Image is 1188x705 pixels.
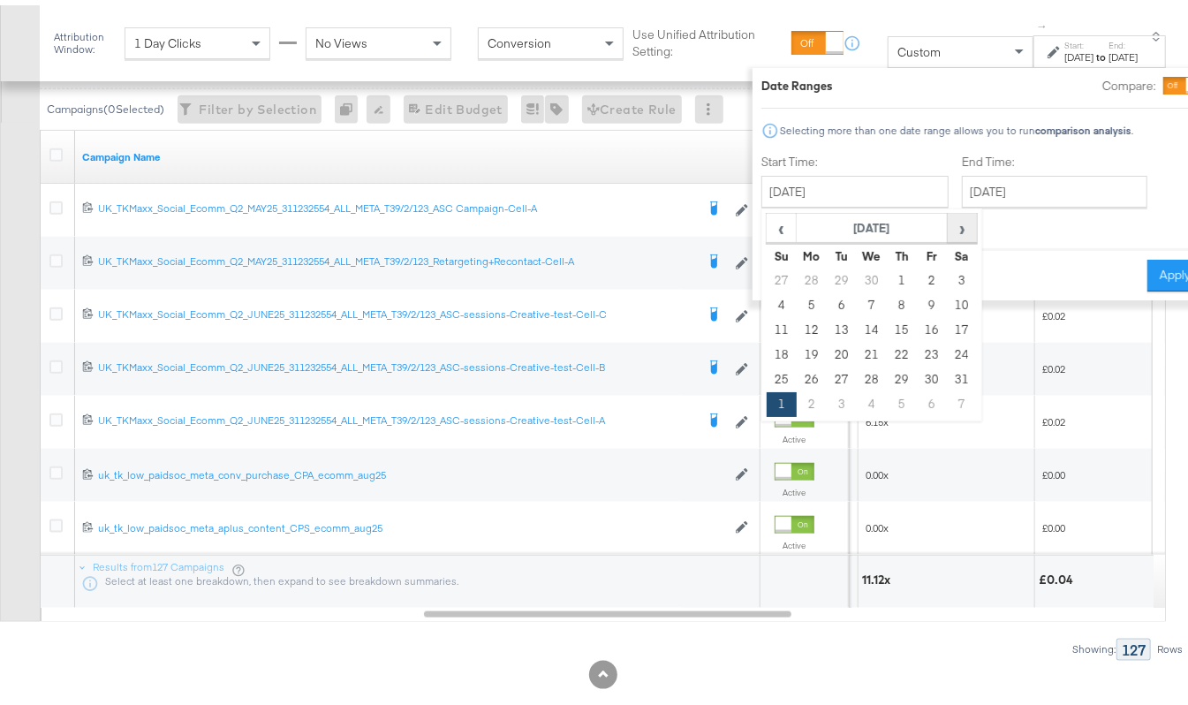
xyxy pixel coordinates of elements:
td: 27 [827,362,857,387]
div: Date Ranges [761,72,833,89]
div: £0.04 [1039,566,1078,583]
span: £0.02 [1042,357,1065,370]
th: We [857,239,887,263]
td: 20 [827,337,857,362]
td: 7 [857,288,887,313]
div: 127 [1116,633,1151,656]
th: Tu [827,239,857,263]
th: Sa [948,239,978,263]
span: 6.15x [866,410,889,423]
td: 25 [767,362,797,387]
span: Conversion [488,30,551,46]
td: 28 [857,362,887,387]
td: 15 [887,313,917,337]
td: 9 [917,288,947,313]
div: Campaigns ( 0 Selected) [47,96,164,112]
td: 12 [797,313,827,337]
span: 0.00x [866,463,889,476]
span: ↑ [1035,19,1052,25]
td: 11 [767,313,797,337]
td: 4 [857,387,887,412]
span: Custom [897,39,941,55]
span: £0.00 [1042,516,1065,529]
div: [DATE] [1109,45,1139,59]
div: Attribution Window: [53,26,116,50]
td: 19 [797,337,827,362]
a: UK_TKMaxx_Social_Ecomm_Q2_JUNE25_311232554_ALL_META_T39/2/123_ASC-sessions-Creative-test-Cell-A [98,408,695,426]
span: ‹ [768,209,795,236]
div: uk_tk_low_paidsoc_meta_conv_purchase_CPA_ecomm_aug25 [98,463,726,477]
td: 27 [767,263,797,288]
label: Compare: [1102,72,1156,89]
span: £0.02 [1042,410,1065,423]
div: Rows [1156,638,1184,650]
td: 8 [887,288,917,313]
td: 10 [948,288,978,313]
td: 5 [797,288,827,313]
th: Mo [797,239,827,263]
th: [DATE] [797,208,948,239]
td: 5 [887,387,917,412]
label: Use Unified Attribution Setting: [632,21,784,54]
td: 17 [948,313,978,337]
div: UK_TKMaxx_Social_Ecomm_Q2_JUNE25_311232554_ALL_META_T39/2/123_ASC-sessions-Creative-test-Cell-B [98,355,695,369]
td: 31 [948,362,978,387]
td: 16 [917,313,947,337]
td: 3 [948,263,978,288]
div: UK_TKMaxx_Social_Ecomm_Q2_MAY25_311232554_ALL_META_T39/2/123_ASC Campaign-Cell-A [98,196,695,210]
a: UK_TKMaxx_Social_Ecomm_Q2_MAY25_311232554_ALL_META_T39/2/123_ASC Campaign-Cell-A [98,196,695,214]
div: [DATE] [1065,45,1094,59]
a: uk_tk_low_paidsoc_meta_conv_purchase_CPA_ecomm_aug25 [98,463,726,478]
div: Showing: [1071,638,1116,650]
a: UK_TKMaxx_Social_Ecomm_Q2_JUNE25_311232554_ALL_META_T39/2/123_ASC-sessions-Creative-test-Cell-C [98,302,695,320]
td: 21 [857,337,887,362]
td: 7 [948,387,978,412]
label: Active [775,534,814,546]
span: £0.02 [1042,304,1065,317]
td: 22 [887,337,917,362]
td: 28 [797,263,827,288]
a: uk_tk_low_paidsoc_meta_aplus_content_CPS_ecomm_aug25 [98,516,726,531]
td: 1 [767,387,797,412]
a: Your campaign name. [82,145,753,159]
td: 14 [857,313,887,337]
div: UK_TKMaxx_Social_Ecomm_Q2_JUNE25_311232554_ALL_META_T39/2/123_ASC-sessions-Creative-test-Cell-A [98,408,695,422]
td: 29 [827,263,857,288]
strong: comparison analysis [1035,118,1131,132]
td: 2 [797,387,827,412]
a: UK_TKMaxx_Social_Ecomm_Q2_JUNE25_311232554_ALL_META_T39/2/123_ASC-sessions-Creative-test-Cell-B [98,355,695,373]
div: 0 [335,90,367,118]
div: Selecting more than one date range allows you to run . [779,119,1134,132]
div: UK_TKMaxx_Social_Ecomm_Q2_MAY25_311232554_ALL_META_T39/2/123_Retargeting+Recontact-Cell-A [98,249,695,263]
td: 6 [827,288,857,313]
div: uk_tk_low_paidsoc_meta_aplus_content_CPS_ecomm_aug25 [98,516,726,530]
td: 3 [827,387,857,412]
div: 11.12x [862,566,896,583]
th: Fr [917,239,947,263]
th: Su [767,239,797,263]
label: End Time: [962,148,1154,165]
div: UK_TKMaxx_Social_Ecomm_Q2_JUNE25_311232554_ALL_META_T39/2/123_ASC-sessions-Creative-test-Cell-C [98,302,695,316]
td: 24 [948,337,978,362]
span: £0.00 [1042,463,1065,476]
td: 26 [797,362,827,387]
label: Active [775,428,814,440]
label: Start: [1065,34,1094,46]
span: › [949,209,976,236]
td: 18 [767,337,797,362]
td: 13 [827,313,857,337]
td: 23 [917,337,947,362]
label: End: [1109,34,1139,46]
td: 1 [887,263,917,288]
label: Start Time: [761,148,949,165]
td: 4 [767,288,797,313]
td: 2 [917,263,947,288]
th: Th [887,239,917,263]
span: No Views [315,30,367,46]
td: 30 [857,263,887,288]
td: 30 [917,362,947,387]
a: UK_TKMaxx_Social_Ecomm_Q2_MAY25_311232554_ALL_META_T39/2/123_Retargeting+Recontact-Cell-A [98,249,695,267]
strong: to [1094,45,1109,58]
td: 6 [917,387,947,412]
span: 0.00x [866,516,889,529]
